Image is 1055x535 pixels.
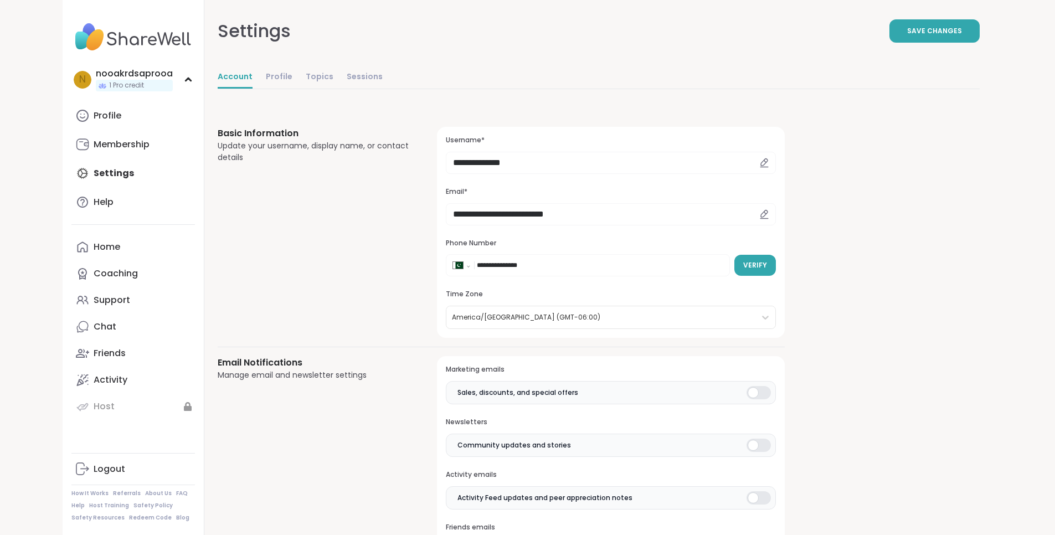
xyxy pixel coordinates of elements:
[71,287,195,313] a: Support
[176,514,189,522] a: Blog
[218,18,291,44] div: Settings
[446,418,775,427] h3: Newsletters
[446,523,775,532] h3: Friends emails
[71,490,109,497] a: How It Works
[71,313,195,340] a: Chat
[71,456,195,482] a: Logout
[71,131,195,158] a: Membership
[176,490,188,497] a: FAQ
[94,267,138,280] div: Coaching
[734,255,776,276] button: Verify
[457,388,578,398] span: Sales, discounts, and special offers
[446,239,775,248] h3: Phone Number
[94,321,116,333] div: Chat
[94,400,115,413] div: Host
[446,290,775,299] h3: Time Zone
[71,393,195,420] a: Host
[218,140,411,163] div: Update your username, display name, or contact details
[94,463,125,475] div: Logout
[457,440,571,450] span: Community updates and stories
[218,369,411,381] div: Manage email and newsletter settings
[113,490,141,497] a: Referrals
[94,347,126,359] div: Friends
[71,502,85,510] a: Help
[71,234,195,260] a: Home
[457,493,632,503] span: Activity Feed updates and peer appreciation notes
[218,127,411,140] h3: Basic Information
[71,18,195,56] img: ShareWell Nav Logo
[306,66,333,89] a: Topics
[218,66,253,89] a: Account
[71,340,195,367] a: Friends
[109,81,144,90] span: 1 Pro credit
[446,187,775,197] h3: Email*
[94,196,114,208] div: Help
[94,110,121,122] div: Profile
[446,470,775,480] h3: Activity emails
[889,19,980,43] button: Save Changes
[94,138,150,151] div: Membership
[94,294,130,306] div: Support
[71,367,195,393] a: Activity
[218,356,411,369] h3: Email Notifications
[743,260,767,270] span: Verify
[446,136,775,145] h3: Username*
[89,502,129,510] a: Host Training
[71,260,195,287] a: Coaching
[347,66,383,89] a: Sessions
[129,514,172,522] a: Redeem Code
[907,26,962,36] span: Save Changes
[96,68,173,80] div: nooakrdsaprooa
[446,365,775,374] h3: Marketing emails
[71,102,195,129] a: Profile
[71,514,125,522] a: Safety Resources
[71,189,195,215] a: Help
[94,241,120,253] div: Home
[79,73,86,87] span: n
[266,66,292,89] a: Profile
[145,490,172,497] a: About Us
[94,374,127,386] div: Activity
[133,502,173,510] a: Safety Policy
